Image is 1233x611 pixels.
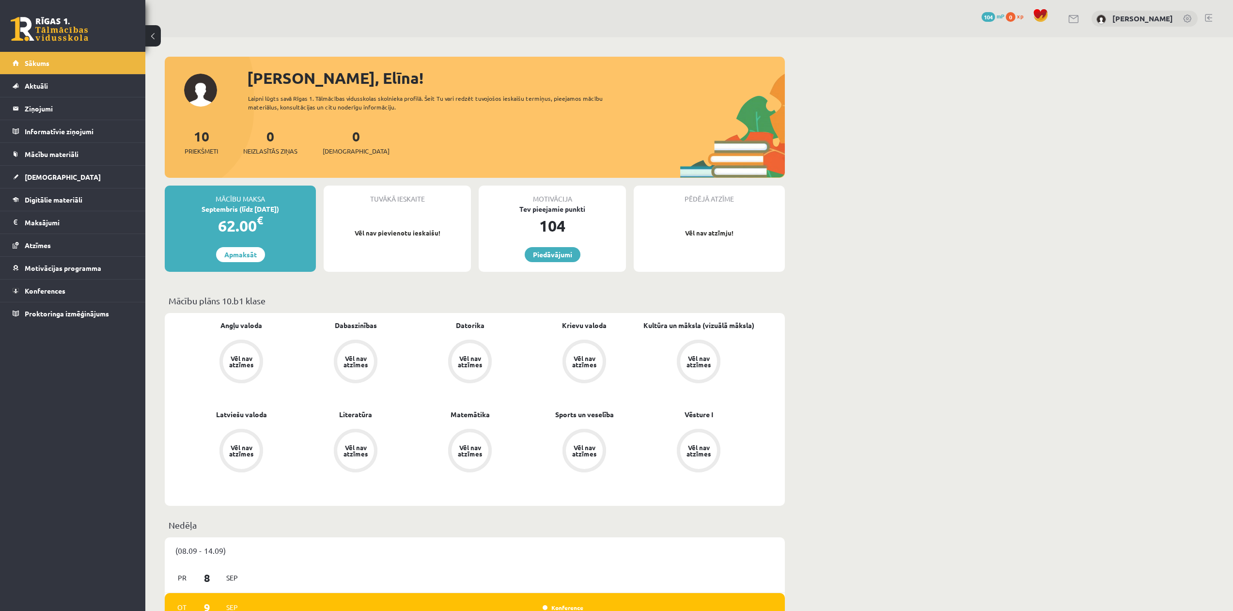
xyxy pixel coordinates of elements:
div: Vēl nav atzīmes [685,444,712,457]
span: Motivācijas programma [25,264,101,272]
a: 0 xp [1006,12,1028,20]
a: 0[DEMOGRAPHIC_DATA] [323,127,390,156]
a: Proktoringa izmēģinājums [13,302,133,325]
span: Sep [222,570,242,585]
div: Motivācija [479,186,626,204]
span: xp [1017,12,1023,20]
span: Proktoringa izmēģinājums [25,309,109,318]
a: 0Neizlasītās ziņas [243,127,297,156]
div: 104 [479,214,626,237]
a: 104 mP [982,12,1004,20]
span: Sākums [25,59,49,67]
p: Mācību plāns 10.b1 klase [169,294,781,307]
a: Maksājumi [13,211,133,234]
a: Angļu valoda [220,320,262,330]
div: Vēl nav atzīmes [456,355,484,368]
p: Vēl nav pievienotu ieskaišu! [328,228,466,238]
span: Mācību materiāli [25,150,78,158]
div: Vēl nav atzīmes [342,444,369,457]
div: (08.09 - 14.09) [165,537,785,564]
div: Laipni lūgts savā Rīgas 1. Tālmācības vidusskolas skolnieka profilā. Šeit Tu vari redzēt tuvojošo... [248,94,620,111]
a: Vēl nav atzīmes [641,429,756,474]
a: Vēl nav atzīmes [184,340,298,385]
a: Vēsture I [685,409,713,420]
span: Priekšmeti [185,146,218,156]
img: Elīna Damberga [1096,15,1106,24]
span: [DEMOGRAPHIC_DATA] [25,172,101,181]
a: Konferences [13,280,133,302]
div: Tuvākā ieskaite [324,186,471,204]
a: Aktuāli [13,75,133,97]
div: Vēl nav atzīmes [571,355,598,368]
a: Vēl nav atzīmes [527,429,641,474]
span: € [257,213,263,227]
div: [PERSON_NAME], Elīna! [247,66,785,90]
a: Kultūra un māksla (vizuālā māksla) [643,320,754,330]
p: Vēl nav atzīmju! [639,228,780,238]
span: 8 [192,570,222,586]
a: 10Priekšmeti [185,127,218,156]
span: Digitālie materiāli [25,195,82,204]
span: Neizlasītās ziņas [243,146,297,156]
div: Vēl nav atzīmes [571,444,598,457]
a: Piedāvājumi [525,247,580,262]
p: Nedēļa [169,518,781,532]
a: Ziņojumi [13,97,133,120]
div: Vēl nav atzīmes [228,444,255,457]
span: Aktuāli [25,81,48,90]
a: Vēl nav atzīmes [641,340,756,385]
span: [DEMOGRAPHIC_DATA] [323,146,390,156]
div: Vēl nav atzīmes [456,444,484,457]
a: Motivācijas programma [13,257,133,279]
span: 0 [1006,12,1015,22]
a: Krievu valoda [562,320,607,330]
a: Latviešu valoda [216,409,267,420]
div: Tev pieejamie punkti [479,204,626,214]
a: Rīgas 1. Tālmācības vidusskola [11,17,88,41]
a: Literatūra [339,409,372,420]
a: Vēl nav atzīmes [413,340,527,385]
div: Pēdējā atzīme [634,186,785,204]
a: Vēl nav atzīmes [527,340,641,385]
a: Mācību materiāli [13,143,133,165]
div: Vēl nav atzīmes [342,355,369,368]
legend: Ziņojumi [25,97,133,120]
div: 62.00 [165,214,316,237]
span: mP [997,12,1004,20]
a: Sports un veselība [555,409,614,420]
a: Informatīvie ziņojumi [13,120,133,142]
a: Atzīmes [13,234,133,256]
a: [PERSON_NAME] [1112,14,1173,23]
a: [DEMOGRAPHIC_DATA] [13,166,133,188]
a: Vēl nav atzīmes [298,429,413,474]
div: Mācību maksa [165,186,316,204]
a: Vēl nav atzīmes [298,340,413,385]
a: Sākums [13,52,133,74]
a: Datorika [456,320,484,330]
div: Vēl nav atzīmes [685,355,712,368]
a: Digitālie materiāli [13,188,133,211]
a: Vēl nav atzīmes [184,429,298,474]
a: Apmaksāt [216,247,265,262]
span: 104 [982,12,995,22]
a: Matemātika [451,409,490,420]
a: Dabaszinības [335,320,377,330]
span: Konferences [25,286,65,295]
div: Vēl nav atzīmes [228,355,255,368]
span: Pr [172,570,192,585]
legend: Maksājumi [25,211,133,234]
a: Vēl nav atzīmes [413,429,527,474]
div: Septembris (līdz [DATE]) [165,204,316,214]
span: Atzīmes [25,241,51,250]
legend: Informatīvie ziņojumi [25,120,133,142]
